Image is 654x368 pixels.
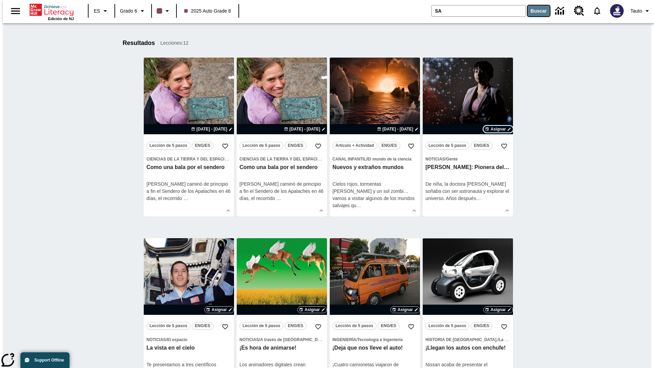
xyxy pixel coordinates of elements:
[474,142,489,149] span: ENG/ES
[146,337,166,342] span: Noticias
[212,307,227,313] span: Asignar
[184,7,231,15] span: 2025 Auto Grade 6
[160,40,189,47] span: Lecciones : 12
[312,321,324,333] button: Añadir a mis Favoritas
[425,344,510,352] h3: ¡Llegan los autos con enchufe!
[146,344,231,352] h3: La vista en el cielo
[606,2,628,20] button: Escoja un nuevo avatar
[223,205,233,216] button: Ver más
[276,196,281,201] span: …
[425,142,469,150] button: Lección de 5 pasos
[239,344,324,352] h3: ¡Es hora de animarse!
[429,322,466,329] span: Lección de 5 pasos
[239,181,324,202] div: [PERSON_NAME] caminó de principio a fin el Sendero de los Apalaches en 46 días, el recorrido
[239,142,283,150] button: Lección de 5 pasos
[239,164,324,171] h3: Como una bala por el sendero
[425,181,510,202] div: De niña, la doctora [PERSON_NAME] soñaba con ser astronauta y explorar el universo. Años despué
[356,203,361,208] span: …
[610,4,624,18] img: Avatar
[332,337,356,342] span: Ingeniería
[146,336,231,343] span: Tema: Noticias/El espacio
[259,337,260,342] span: /
[367,157,411,162] span: El mundo de la ciencia
[229,157,302,162] span: La dinámica de la estructura terrestre
[192,322,214,330] button: ENG/ES
[528,5,550,16] button: Buscar
[332,322,376,330] button: Lección de 5 pasos
[502,205,512,216] button: Ver más
[237,58,327,216] div: lesson details
[425,157,445,162] span: Noticias
[332,157,366,162] span: Canal Infantil
[332,344,417,352] h3: ¡Deja que nos lleve el auto!
[445,157,446,162] span: /
[154,5,174,17] button: El color de la clase es café oscuro. Cambiar el color de la clase.
[381,142,397,149] span: ENG/ES
[429,142,466,149] span: Lección de 5 pasos
[260,337,327,342] span: A través de [GEOGRAPHIC_DATA]
[195,142,210,149] span: ENG/ES
[376,126,420,132] button: 24 ago - 24 ago Elegir fechas
[150,142,187,149] span: Lección de 5 pasos
[630,7,642,15] span: Tauto
[570,2,588,20] a: Centro de recursos, Se abrirá en una pestaña nueva.
[146,155,231,163] span: Tema: Ciencias de la Tierra y del Espacio/La dinámica de la estructura terrestre
[146,142,190,150] button: Lección de 5 pasos
[474,196,476,201] span: s
[378,322,400,330] button: ENG/ES
[357,337,402,342] span: Tecnología e Ingeniería
[288,142,303,149] span: ENG/ES
[490,126,506,132] span: Asignar
[219,321,231,333] button: Añadir a mis Favoritas
[628,5,654,17] button: Perfil/Configuración
[405,321,417,333] button: Añadir a mis Favoritas
[332,336,417,343] span: Tema: Ingeniería/Tecnología e Ingeniería
[146,164,231,171] h3: Como una bala por el sendero
[321,157,322,162] span: /
[117,5,149,17] button: Grado: Grado 6, Elige un grado
[20,352,69,368] button: Support Offline
[239,157,321,162] span: Ciencias de la Tierra y del Espacio
[356,337,357,342] span: /
[381,322,396,329] span: ENG/ES
[354,203,356,208] span: u
[183,196,188,201] span: …
[305,307,320,313] span: Asignar
[146,322,190,330] button: Lección de 5 pasos
[336,142,374,149] span: Artículo + Actividad
[48,17,74,21] span: Edición de NJ
[144,58,234,216] div: lesson details
[34,358,64,363] span: Support Offline
[366,157,367,162] span: /
[195,322,210,329] span: ENG/ES
[425,155,510,163] span: Tema: Noticias/Gente
[551,2,570,20] a: Centro de información
[378,142,400,150] button: ENG/ES
[283,126,327,132] button: 09 oct - 09 oct Elegir fechas
[332,142,377,150] button: Artículo + Actividad
[432,5,526,16] input: Buscar campo
[332,164,417,171] h3: Nuevos y extraños mundos
[336,322,373,329] span: Lección de 5 pasos
[192,142,214,150] button: ENG/ES
[146,157,228,162] span: Ciencias de la Tierra y del Espacio
[288,322,303,329] span: ENG/ES
[219,140,231,152] button: Añadir a mis Favoritas
[474,322,489,329] span: ENG/ES
[483,306,513,313] button: Asignar Elegir fechas
[409,205,419,216] button: Ver más
[425,164,510,171] h3: Mae Jemison: Pionera del espacio
[316,205,326,216] button: Ver más
[423,58,513,216] div: lesson details
[120,7,137,15] span: Grado 6
[239,155,324,163] span: Tema: Ciencias de la Tierra y del Espacio/La dinámica de la estructura terrestre
[588,2,606,20] a: Notificaciones
[190,126,234,132] button: 09 oct - 09 oct Elegir fechas
[239,336,324,343] span: Tema: Noticias/A través de Estados Unidos
[446,157,458,162] span: Gente
[243,322,280,329] span: Lección de 5 pasos
[312,140,324,152] button: Añadir a mis Favoritas
[146,181,231,202] div: [PERSON_NAME] caminó de principio a fin el Sendero de los Apalaches en 46 días, el recorrido
[239,322,283,330] button: Lección de 5 pasos
[239,337,259,342] span: Noticias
